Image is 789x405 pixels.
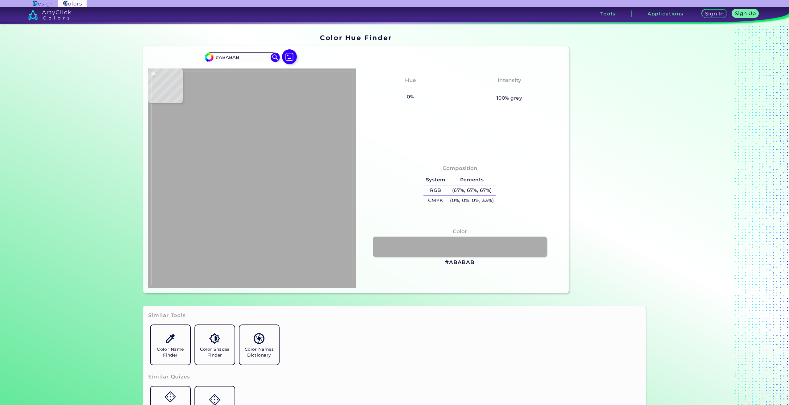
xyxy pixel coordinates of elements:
a: Sign Up [733,10,758,18]
a: Color Names Dictionary [237,323,281,367]
h5: Color Name Finder [153,346,188,358]
img: efb3abc3-a81f-4727-aef9-9a1021abb44e [151,72,353,285]
img: icon search [271,53,280,62]
a: Color Shades Finder [193,323,237,367]
h5: System [423,175,448,185]
h5: (0%, 0%, 0%, 33%) [448,196,496,206]
img: icon_color_name_finder.svg [165,333,176,344]
h3: Tools [600,11,615,16]
h3: #ABABAB [445,259,475,266]
img: icon_color_names_dictionary.svg [254,333,264,344]
input: type color.. [214,53,271,61]
img: icon_game.svg [209,394,220,405]
h3: Applications [648,11,684,16]
h4: Hue [405,76,416,85]
img: logo_artyclick_colors_white.svg [28,9,71,20]
h4: Color [453,227,467,236]
img: icon_game.svg [165,391,176,402]
h3: None [400,86,421,93]
img: ArtyClick Design logo [33,1,53,6]
h5: RGB [423,185,448,196]
h5: Percents [448,175,496,185]
img: icon_color_shades.svg [209,333,220,344]
h5: CMYK [423,196,448,206]
h3: None [499,86,520,93]
a: Color Name Finder [148,323,193,367]
h5: 0% [404,93,416,101]
a: Sign In [703,10,726,18]
h5: Sign Up [736,11,755,16]
img: icon picture [282,49,297,64]
h4: Composition [443,164,477,173]
h3: Similar Quizes [148,373,190,381]
h4: Intensity [498,76,521,85]
h1: Color Hue Finder [320,33,392,42]
h5: Sign In [706,11,723,16]
h5: (67%, 67%, 67%) [448,185,496,196]
h5: Color Shades Finder [198,346,232,358]
h3: Similar Tools [148,312,186,319]
h5: Color Names Dictionary [242,346,276,358]
h5: 100% grey [497,94,522,102]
